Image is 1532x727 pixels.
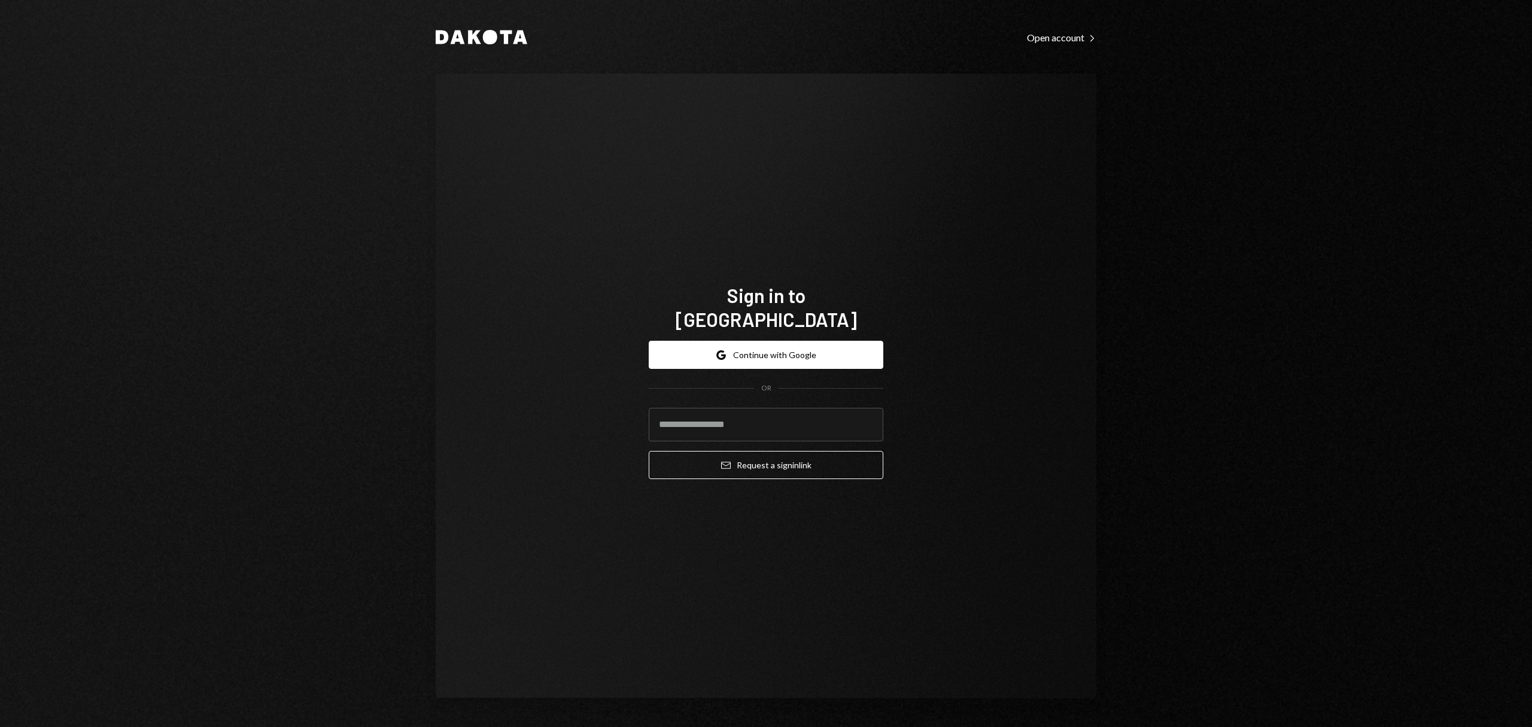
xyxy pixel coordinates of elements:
[1027,31,1096,44] a: Open account
[649,451,883,479] button: Request a signinlink
[649,283,883,331] h1: Sign in to [GEOGRAPHIC_DATA]
[761,383,771,393] div: OR
[1027,32,1096,44] div: Open account
[649,341,883,369] button: Continue with Google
